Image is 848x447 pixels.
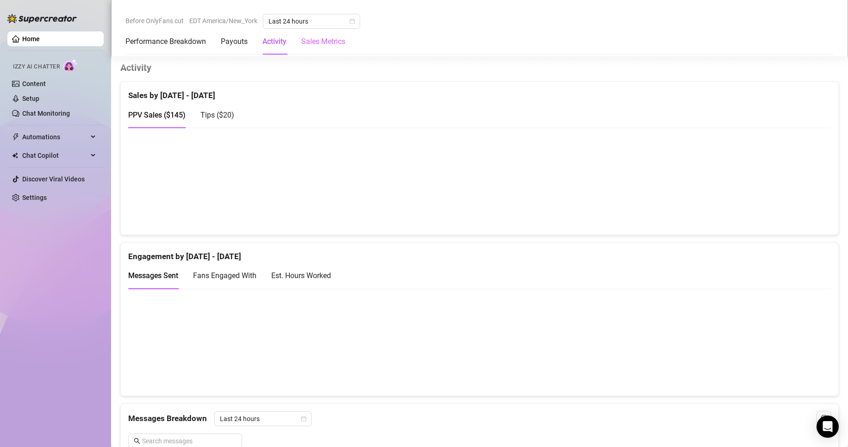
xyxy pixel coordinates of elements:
div: Sales Metrics [301,36,345,47]
span: Last 24 hours [220,412,306,426]
img: AI Chatter [63,59,78,72]
div: Open Intercom Messenger [817,416,839,438]
span: Last 24 hours [268,14,355,28]
span: EDT America/New_York [189,14,257,28]
div: Engagement by [DATE] - [DATE] [128,243,831,263]
img: logo-BBDzfeDw.svg [7,14,77,23]
span: Tips ( $20 ) [200,111,234,119]
div: Est. Hours Worked [271,270,331,281]
span: PPV Sales ( $145 ) [128,111,186,119]
span: Izzy AI Chatter [13,62,60,71]
div: Performance Breakdown [125,36,206,47]
a: Home [22,35,40,43]
span: reload [821,415,827,421]
a: Chat Monitoring [22,110,70,117]
a: Content [22,80,46,87]
input: Search messages [142,436,237,446]
div: Messages Breakdown [128,411,831,426]
span: Automations [22,130,88,144]
span: Fans Engaged With [193,271,256,280]
span: calendar [301,416,306,422]
div: Payouts [221,36,248,47]
a: Discover Viral Videos [22,175,85,183]
img: Chat Copilot [12,152,18,159]
span: Before OnlyFans cut [125,14,184,28]
h4: Activity [120,61,839,74]
div: Sales by [DATE] - [DATE] [128,82,831,102]
span: calendar [349,19,355,24]
span: Chat Copilot [22,148,88,163]
span: Messages Sent [128,271,178,280]
span: search [134,438,140,444]
div: Activity [262,36,287,47]
a: Setup [22,95,39,102]
a: Settings [22,194,47,201]
span: thunderbolt [12,133,19,141]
